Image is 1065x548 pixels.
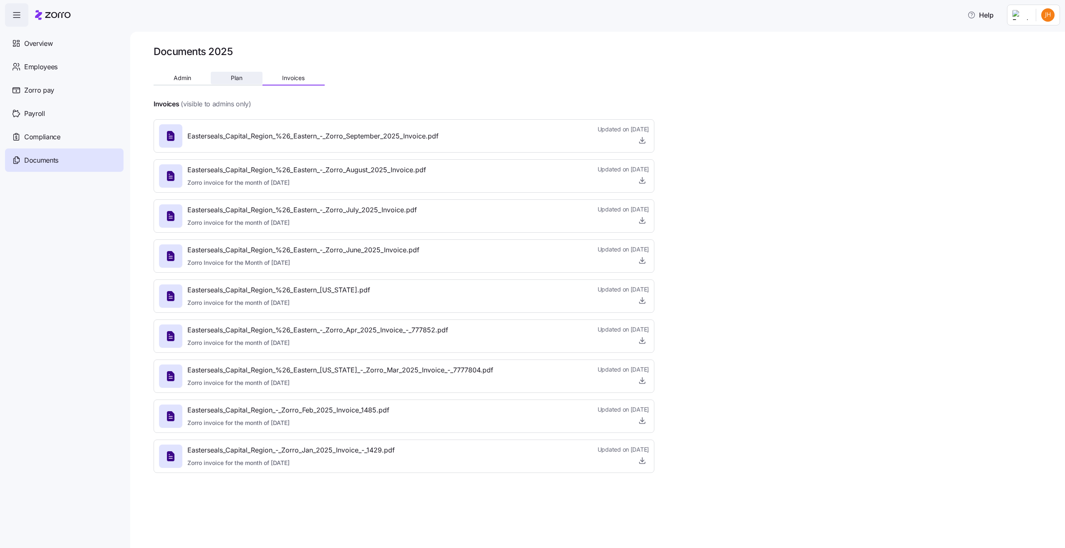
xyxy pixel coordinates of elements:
[187,379,493,387] span: Zorro invoice for the month of [DATE]
[187,365,493,375] span: Easterseals_Capital_Region_%26_Eastern_[US_STATE]_-_Zorro_Mar_2025_Invoice_-_7777804.pdf
[187,165,426,175] span: Easterseals_Capital_Region_%26_Eastern_-_Zorro_August_2025_Invoice.pdf
[24,132,61,142] span: Compliance
[187,259,419,267] span: Zorro Invoice for the Month of [DATE]
[187,178,426,187] span: Zorro invoice for the month of [DATE]
[154,99,179,109] h4: Invoices
[187,285,370,295] span: Easterseals_Capital_Region_%26_Eastern_[US_STATE].pdf
[5,32,124,55] a: Overview
[598,205,649,214] span: Updated on [DATE]
[5,102,124,125] a: Payroll
[187,459,395,467] span: Zorro invoice for the month of [DATE]
[24,85,54,96] span: Zorro pay
[187,131,439,141] span: Easterseals_Capital_Region_%26_Eastern_-_Zorro_September_2025_Invoice.pdf
[187,219,417,227] span: Zorro invoice for the month of [DATE]
[24,38,53,49] span: Overview
[187,339,448,347] span: Zorro invoice for the month of [DATE]
[187,299,370,307] span: Zorro invoice for the month of [DATE]
[282,75,305,81] span: Invoices
[187,205,417,215] span: Easterseals_Capital_Region_%26_Eastern_-_Zorro_July_2025_Invoice.pdf
[154,45,232,58] h1: Documents 2025
[5,148,124,172] a: Documents
[187,419,389,427] span: Zorro invoice for the month of [DATE]
[24,155,58,166] span: Documents
[181,99,251,109] span: (visible to admins only)
[5,78,124,102] a: Zorro pay
[187,325,448,335] span: Easterseals_Capital_Region_%26_Eastern_-_Zorro_Apr_2025_Invoice_-_777852.pdf
[598,285,649,294] span: Updated on [DATE]
[24,108,45,119] span: Payroll
[598,125,649,133] span: Updated on [DATE]
[5,125,124,148] a: Compliance
[187,405,389,415] span: Easterseals_Capital_Region_-_Zorro_Feb_2025_Invoice_1485.pdf
[967,10,994,20] span: Help
[961,7,1000,23] button: Help
[598,445,649,454] span: Updated on [DATE]
[187,445,395,455] span: Easterseals_Capital_Region_-_Zorro_Jan_2025_Invoice_-_1429.pdf
[187,245,419,255] span: Easterseals_Capital_Region_%26_Eastern_-_Zorro_June_2025_Invoice.pdf
[598,365,649,374] span: Updated on [DATE]
[24,62,58,72] span: Employees
[1041,8,1055,22] img: ce272918e4e19d881d629216a37b5f0b
[1012,10,1029,20] img: Employer logo
[174,75,191,81] span: Admin
[231,75,242,81] span: Plan
[598,405,649,414] span: Updated on [DATE]
[598,325,649,334] span: Updated on [DATE]
[598,165,649,173] span: Updated on [DATE]
[5,55,124,78] a: Employees
[598,245,649,254] span: Updated on [DATE]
